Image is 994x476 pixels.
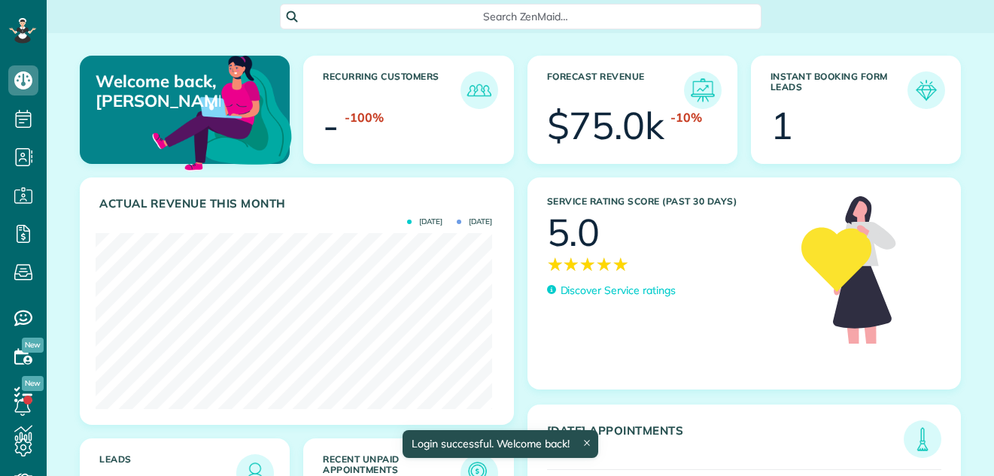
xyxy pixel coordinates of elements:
[579,251,596,277] span: ★
[547,283,676,299] a: Discover Service ratings
[771,107,793,144] div: 1
[149,38,295,184] img: dashboard_welcome-42a62b7d889689a78055ac9021e634bf52bae3f8056760290aed330b23ab8690.png
[403,430,598,458] div: Login successful. Welcome back!
[547,107,665,144] div: $75.0k
[670,109,702,126] div: -10%
[323,107,339,144] div: -
[907,424,938,454] img: icon_todays_appointments-901f7ab196bb0bea1936b74009e4eb5ffbc2d2711fa7634e0d609ed5ef32b18b.png
[345,109,384,126] div: -100%
[771,71,907,109] h3: Instant Booking Form Leads
[457,218,492,226] span: [DATE]
[96,71,220,111] p: Welcome back, [PERSON_NAME]!
[99,197,498,211] h3: Actual Revenue this month
[613,251,629,277] span: ★
[547,251,564,277] span: ★
[547,424,904,458] h3: [DATE] Appointments
[22,338,44,353] span: New
[688,75,718,105] img: icon_forecast_revenue-8c13a41c7ed35a8dcfafea3cbb826a0462acb37728057bba2d056411b612bbbe.png
[563,251,579,277] span: ★
[596,251,613,277] span: ★
[22,376,44,391] span: New
[547,196,787,207] h3: Service Rating score (past 30 days)
[464,75,494,105] img: icon_recurring_customers-cf858462ba22bcd05b5a5880d41d6543d210077de5bb9ebc9590e49fd87d84ed.png
[561,283,676,299] p: Discover Service ratings
[323,71,460,109] h3: Recurring Customers
[547,214,600,251] div: 5.0
[547,71,684,109] h3: Forecast Revenue
[407,218,442,226] span: [DATE]
[911,75,941,105] img: icon_form_leads-04211a6a04a5b2264e4ee56bc0799ec3eb69b7e499cbb523a139df1d13a81ae0.png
